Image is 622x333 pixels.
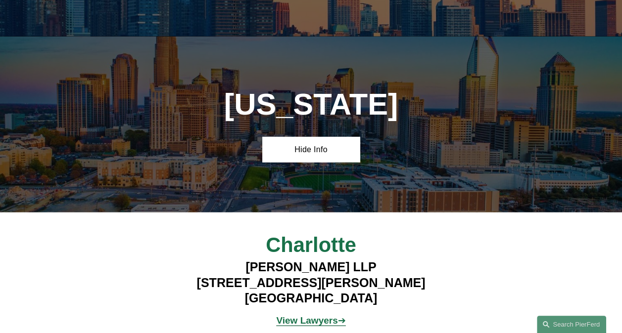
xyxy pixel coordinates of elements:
[276,315,345,326] a: View Lawyers➔
[165,259,457,306] h4: [PERSON_NAME] LLP [STREET_ADDRESS][PERSON_NAME] [GEOGRAPHIC_DATA]
[276,315,337,326] strong: View Lawyers
[262,137,360,162] a: Hide Info
[276,315,345,326] span: ➔
[537,316,606,333] a: Search this site
[189,87,432,122] h1: [US_STATE]
[266,233,356,256] span: Charlotte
